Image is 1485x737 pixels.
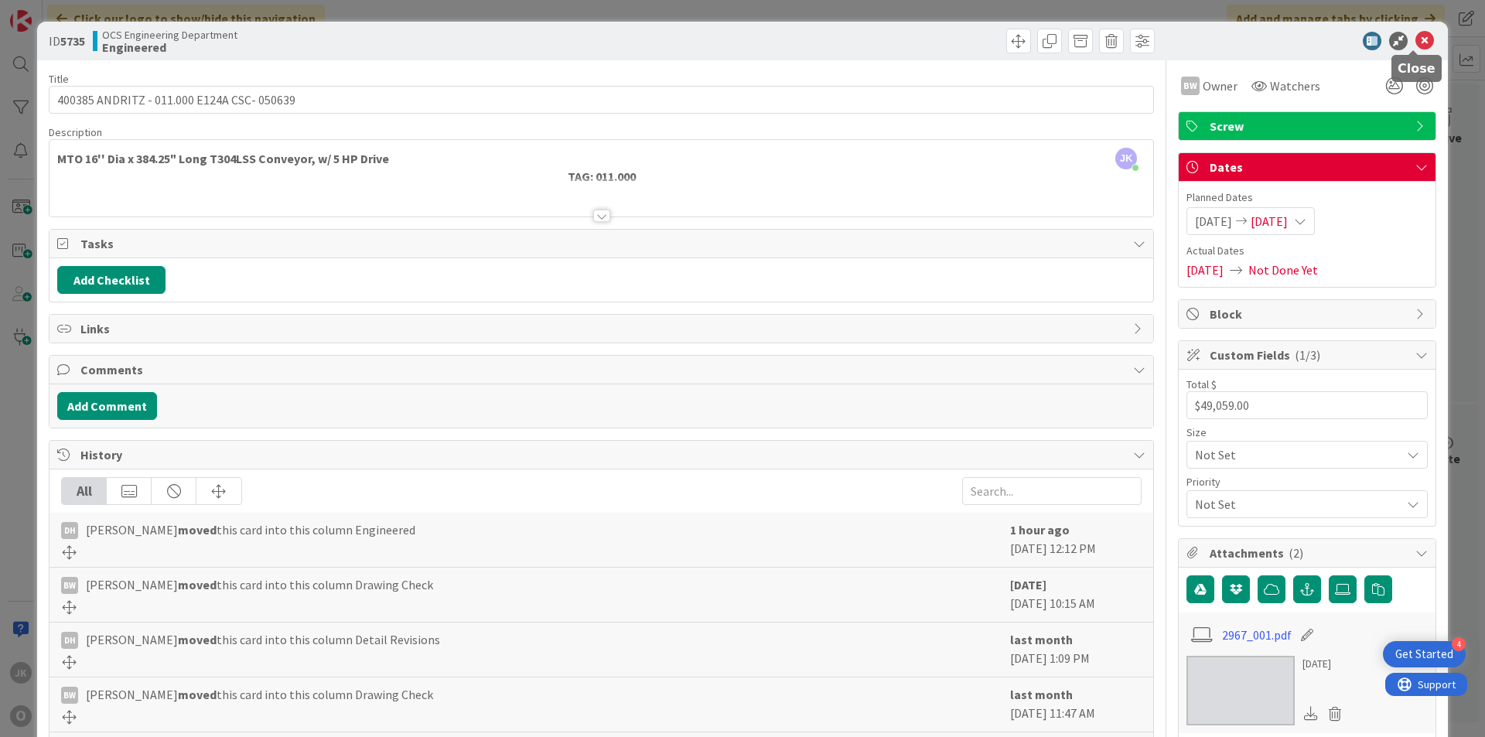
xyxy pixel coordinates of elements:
span: Owner [1203,77,1237,95]
b: moved [178,632,217,647]
span: History [80,445,1125,464]
span: [PERSON_NAME] this card into this column Detail Revisions [86,630,440,649]
span: ( 2 ) [1289,545,1303,561]
div: DH [61,632,78,649]
span: Description [49,125,102,139]
span: Attachments [1210,544,1408,562]
span: Not Set [1195,444,1393,466]
div: All [62,478,107,504]
b: Engineered [102,41,237,53]
span: Tasks [80,234,1125,253]
div: Open Get Started checklist, remaining modules: 4 [1383,641,1466,667]
span: [DATE] [1195,212,1232,230]
span: [PERSON_NAME] this card into this column Drawing Check [86,685,433,704]
span: Dates [1210,158,1408,176]
input: Search... [962,477,1142,505]
b: moved [178,577,217,592]
span: ( 1/3 ) [1295,347,1320,363]
span: Support [32,2,70,21]
h5: Close [1398,61,1435,76]
strong: TAG: 011.000 [568,169,636,184]
div: DH [61,522,78,539]
button: Add Comment [57,392,157,420]
strong: MTO 16'' Dia x 384.25" Long T304LSS Conveyor, w/ 5 HP Drive [57,151,389,166]
span: Planned Dates [1186,189,1428,206]
label: Total $ [1186,377,1217,391]
div: BW [61,687,78,704]
b: last month [1010,687,1073,702]
div: [DATE] [1302,656,1347,672]
span: JK [1115,148,1137,169]
b: moved [178,687,217,702]
b: moved [178,522,217,537]
span: Screw [1210,117,1408,135]
button: Add Checklist [57,266,166,294]
div: [DATE] 12:12 PM [1010,520,1142,559]
input: type card name here... [49,86,1154,114]
div: Priority [1186,476,1428,487]
div: Download [1302,704,1319,724]
span: [DATE] [1251,212,1288,230]
div: [DATE] 11:47 AM [1010,685,1142,724]
span: [PERSON_NAME] this card into this column Drawing Check [86,575,433,594]
b: 5735 [60,33,85,49]
div: [DATE] 10:15 AM [1010,575,1142,614]
span: OCS Engineering Department [102,29,237,41]
span: Watchers [1270,77,1320,95]
span: Custom Fields [1210,346,1408,364]
div: Get Started [1395,647,1453,662]
b: last month [1010,632,1073,647]
b: [DATE] [1010,577,1046,592]
span: Block [1210,305,1408,323]
span: Not Done Yet [1248,261,1318,279]
span: Not Set [1195,493,1393,515]
div: BW [61,577,78,594]
div: BW [1181,77,1200,95]
label: Title [49,72,69,86]
span: Actual Dates [1186,243,1428,259]
b: 1 hour ago [1010,522,1070,537]
span: [PERSON_NAME] this card into this column Engineered [86,520,415,539]
div: Size [1186,427,1428,438]
span: [DATE] [1186,261,1224,279]
span: Comments [80,360,1125,379]
span: Links [80,319,1125,338]
span: ID [49,32,85,50]
a: 2967_001.pdf [1222,626,1292,644]
div: [DATE] 1:09 PM [1010,630,1142,669]
div: 4 [1452,637,1466,651]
